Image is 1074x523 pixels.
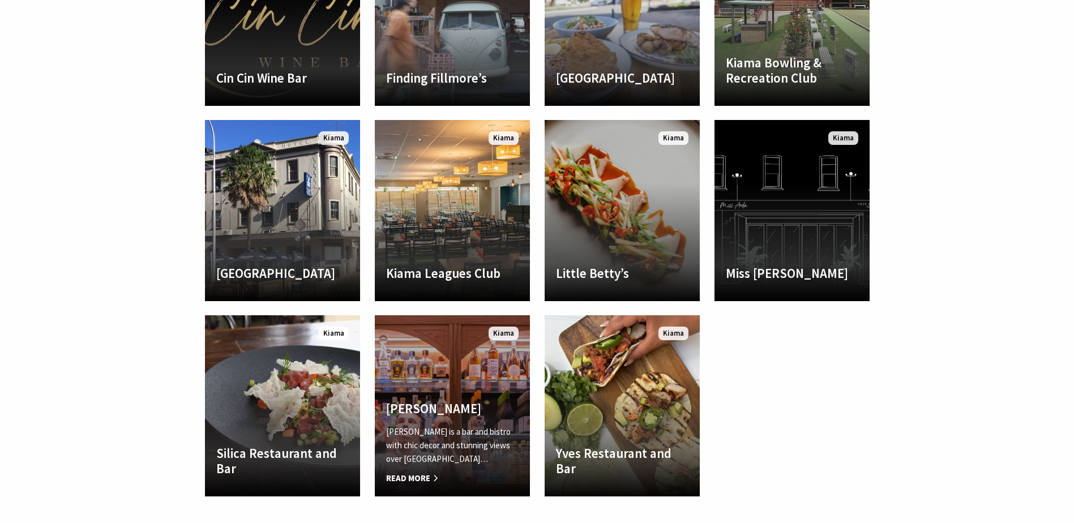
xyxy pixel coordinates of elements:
[386,265,519,281] h4: Kiama Leagues Club
[375,315,530,496] a: [PERSON_NAME] [PERSON_NAME] is a bar and bistro with chic decor and stunning views over [GEOGRAPH...
[375,120,530,301] a: Kiama Leagues Club Kiama
[386,70,519,86] h4: Finding Fillmore’s
[216,265,349,281] h4: [GEOGRAPHIC_DATA]
[714,120,870,301] a: Another Image Used Miss [PERSON_NAME] Kiama
[658,131,688,145] span: Kiama
[556,265,688,281] h4: Little Betty’s
[726,265,858,281] h4: Miss [PERSON_NAME]
[726,55,858,86] h4: Kiama Bowling & Recreation Club
[545,120,700,301] a: Little Betty’s Kiama
[545,315,700,496] a: Yves Restaurant and Bar Kiama
[386,471,519,485] span: Read More
[556,445,688,477] h4: Yves Restaurant and Bar
[556,70,688,86] h4: [GEOGRAPHIC_DATA]
[319,131,349,145] span: Kiama
[658,327,688,341] span: Kiama
[386,401,519,417] h4: [PERSON_NAME]
[828,131,858,145] span: Kiama
[386,425,519,466] p: [PERSON_NAME] is a bar and bistro with chic decor and stunning views over [GEOGRAPHIC_DATA]…
[205,120,360,301] a: Another Image Used [GEOGRAPHIC_DATA] Kiama
[216,445,349,477] h4: Silica Restaurant and Bar
[205,315,360,496] a: Silica Restaurant and Bar Kiama
[489,131,519,145] span: Kiama
[489,327,519,341] span: Kiama
[216,70,349,86] h4: Cin Cin Wine Bar
[319,327,349,341] span: Kiama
